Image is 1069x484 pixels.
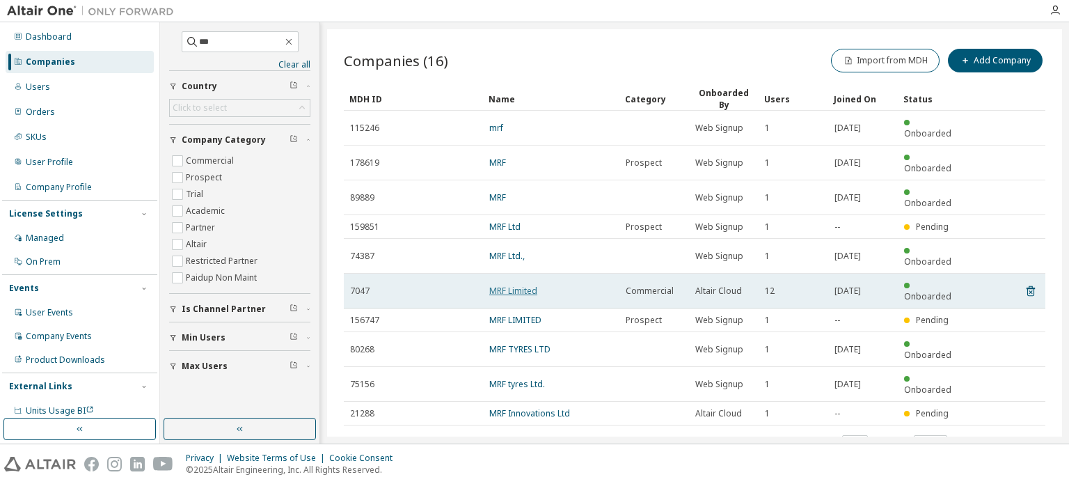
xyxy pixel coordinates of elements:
span: 7047 [350,286,370,297]
a: MRF Ltd., [489,250,525,262]
span: Web Signup [695,344,743,355]
span: Max Users [182,361,228,372]
label: Restricted Partner [186,253,260,270]
img: linkedin.svg [130,457,145,471]
span: 75156 [350,379,374,390]
span: Country [182,81,217,92]
div: Cookie Consent [329,453,401,464]
span: Web Signup [695,123,743,134]
div: User Profile [26,157,73,168]
div: Click to select [170,100,310,116]
span: -- [834,408,840,419]
a: Clear all [169,59,310,70]
span: Web Signup [695,157,743,169]
span: Clear filter [290,361,298,372]
div: Status [903,88,962,110]
span: 1 [765,379,770,390]
span: Onboarded [904,162,951,174]
div: Company Events [26,331,92,342]
a: MRF tyres Ltd. [489,378,545,390]
div: Name [489,88,614,110]
span: Pending [916,314,949,326]
div: Orders [26,107,55,118]
span: Clear filter [290,332,298,343]
span: Web Signup [695,251,743,262]
label: Prospect [186,169,225,186]
span: Pending [916,221,949,233]
span: Web Signup [695,221,743,233]
span: 1 [765,344,770,355]
div: Joined On [834,88,892,110]
span: Page n. [880,435,947,453]
span: 74387 [350,251,374,262]
span: Pending [916,407,949,419]
span: Onboarded [904,290,951,302]
div: Managed [26,233,64,244]
span: [DATE] [834,344,861,355]
a: MRF Ltd [489,221,521,233]
img: instagram.svg [107,457,122,471]
span: Clear filter [290,304,298,315]
span: 178619 [350,157,379,169]
div: User Events [26,307,73,318]
a: mrf [489,122,503,134]
span: 1 [765,192,770,203]
div: Website Terms of Use [227,453,329,464]
img: facebook.svg [84,457,99,471]
span: 12 [765,286,775,297]
span: 21288 [350,408,374,419]
div: Click to select [173,102,227,114]
span: Commercial [626,286,674,297]
div: Onboarded By [695,87,753,111]
a: MRF LIMITED [489,314,541,326]
a: MRF [489,157,506,169]
span: 115246 [350,123,379,134]
a: MRF Innovations Ltd [489,407,570,419]
div: Users [764,88,823,110]
img: Altair One [7,4,181,18]
p: © 2025 Altair Engineering, Inc. All Rights Reserved. [186,464,401,476]
span: Companies (16) [344,51,448,70]
div: Company Profile [26,182,92,193]
div: Product Downloads [26,354,105,366]
button: Add Company [948,49,1043,72]
span: Units Usage BI [26,405,94,416]
button: Min Users [169,322,310,353]
span: [DATE] [834,379,861,390]
span: [DATE] [834,251,861,262]
span: Company Category [182,134,266,146]
div: Category [625,88,683,110]
div: Companies [26,56,75,68]
div: SKUs [26,132,47,143]
span: Onboarded [904,349,951,361]
div: Privacy [186,453,227,464]
span: -- [834,315,840,326]
span: [DATE] [834,123,861,134]
div: Events [9,283,39,294]
span: Web Signup [695,379,743,390]
label: Partner [186,219,218,236]
label: Commercial [186,153,237,169]
div: Users [26,81,50,93]
span: Is Channel Partner [182,304,266,315]
button: Import from MDH [831,49,940,72]
button: Is Channel Partner [169,294,310,325]
button: Country [169,71,310,102]
div: License Settings [9,208,83,219]
label: Trial [186,186,206,203]
span: [DATE] [834,192,861,203]
button: Max Users [169,351,310,382]
label: Paidup Non Maint [186,270,260,286]
span: Onboarded [904,127,951,139]
span: Prospect [626,157,662,169]
span: Clear filter [290,134,298,146]
a: MRF TYRES LTD [489,343,551,355]
a: MRF Limited [489,285,537,297]
span: Items per page [776,435,868,453]
span: 159851 [350,221,379,233]
div: Dashboard [26,31,72,42]
a: MRF [489,192,506,203]
span: Onboarded [904,197,951,209]
span: 80268 [350,344,374,355]
span: 1 [765,315,770,326]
